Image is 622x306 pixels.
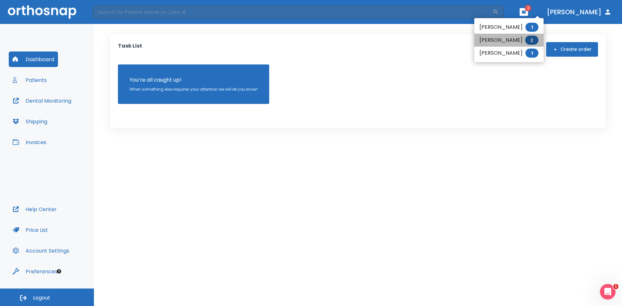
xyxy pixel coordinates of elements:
li: [PERSON_NAME] [474,47,544,60]
span: 1 [613,284,618,289]
li: [PERSON_NAME] [474,21,544,34]
span: 2 [525,36,538,45]
iframe: Intercom live chat [600,284,616,300]
span: 1 [525,49,538,58]
span: 1 [525,23,538,32]
li: [PERSON_NAME] [474,34,544,47]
